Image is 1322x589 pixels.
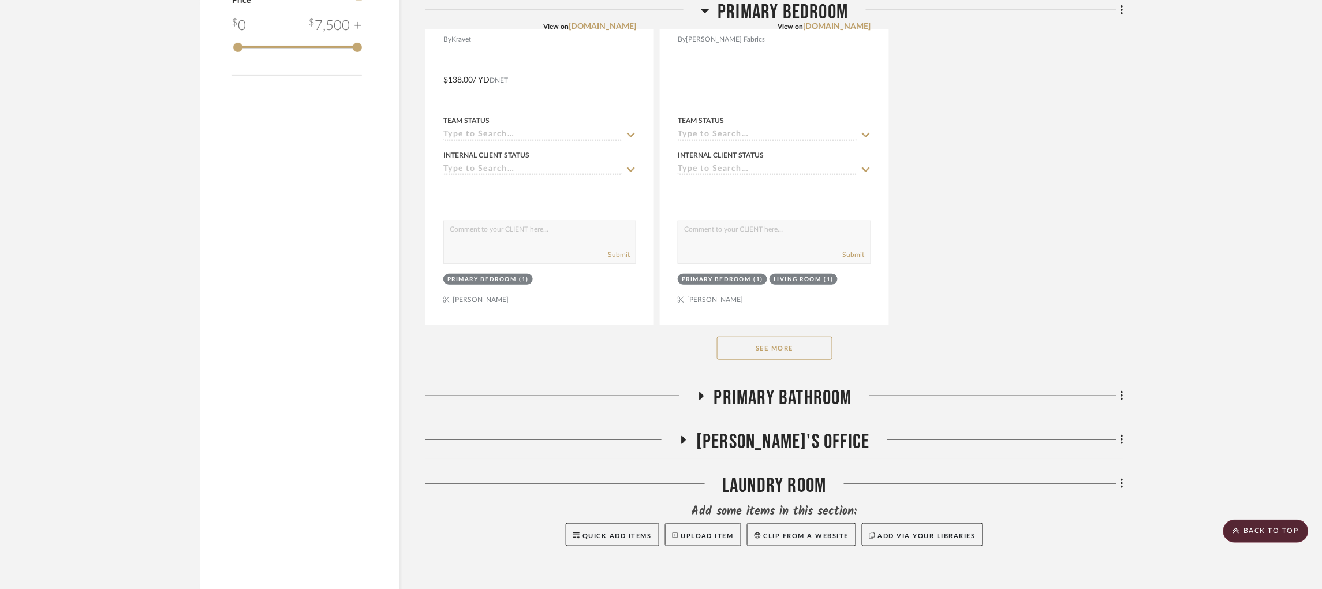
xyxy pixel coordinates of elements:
[714,386,852,411] span: Primary Bathroom
[747,523,856,546] button: Clip from a website
[309,16,362,36] div: 7,500 +
[804,23,871,31] a: [DOMAIN_NAME]
[717,337,832,360] button: See More
[678,34,686,45] span: By
[678,115,724,126] div: Team Status
[678,150,764,161] div: Internal Client Status
[682,275,751,284] div: Primary Bedroom
[608,249,630,260] button: Submit
[443,150,529,161] div: Internal Client Status
[696,430,869,454] span: [PERSON_NAME]'s Office
[678,165,857,176] input: Type to Search…
[543,23,569,30] span: View on
[520,275,529,284] div: (1)
[443,165,622,176] input: Type to Search…
[686,34,765,45] span: [PERSON_NAME] Fabrics
[774,275,821,284] div: Living Room
[566,523,659,546] button: Quick Add Items
[443,34,451,45] span: By
[447,275,517,284] div: Primary Bedroom
[443,115,490,126] div: Team Status
[778,23,804,30] span: View on
[754,275,764,284] div: (1)
[232,16,246,36] div: 0
[569,23,636,31] a: [DOMAIN_NAME]
[1223,520,1309,543] scroll-to-top-button: BACK TO TOP
[425,504,1123,520] div: Add some items in this section:
[862,523,983,546] button: Add via your libraries
[843,249,865,260] button: Submit
[665,523,741,546] button: Upload Item
[678,130,857,141] input: Type to Search…
[824,275,834,284] div: (1)
[451,34,471,45] span: Kravet
[582,533,652,539] span: Quick Add Items
[443,130,622,141] input: Type to Search…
